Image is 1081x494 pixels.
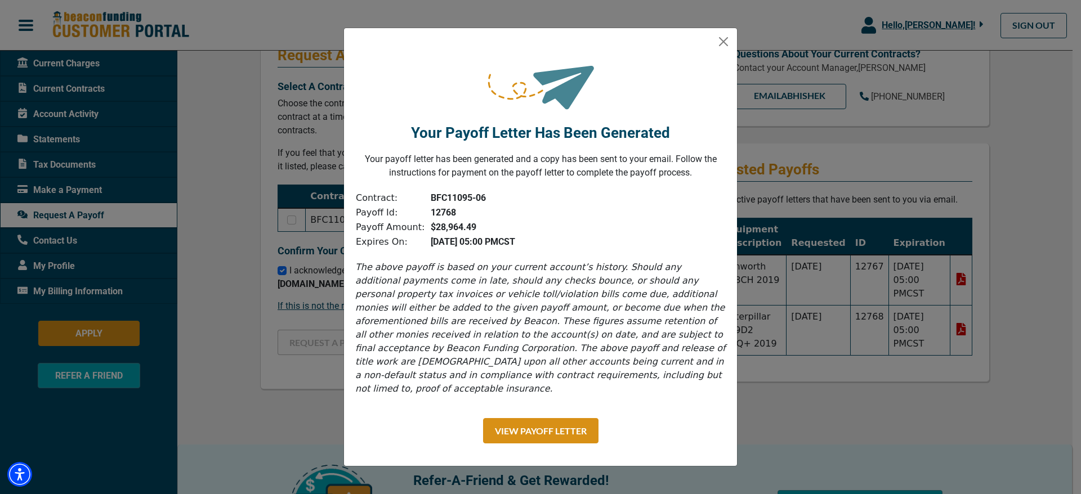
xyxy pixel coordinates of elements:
[355,235,425,249] td: Expires On:
[411,122,670,144] p: Your Payoff Letter Has Been Generated
[483,418,598,443] button: View Payoff Letter
[353,152,728,179] p: Your payoff letter has been generated and a copy has been sent to your email. Follow the instruct...
[714,33,732,51] button: Close
[431,207,456,218] b: 12768
[486,46,595,116] img: request-sent.png
[355,205,425,220] td: Payoff Id:
[431,192,486,203] b: BFC11095-06
[355,220,425,235] td: Payoff Amount:
[355,191,425,205] td: Contract:
[7,462,32,487] div: Accessibility Menu
[431,222,476,232] b: $28,964.49
[355,262,726,394] i: The above payoff is based on your current account’s history. Should any additional payments come ...
[431,236,515,247] b: [DATE] 05:00 PM CST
